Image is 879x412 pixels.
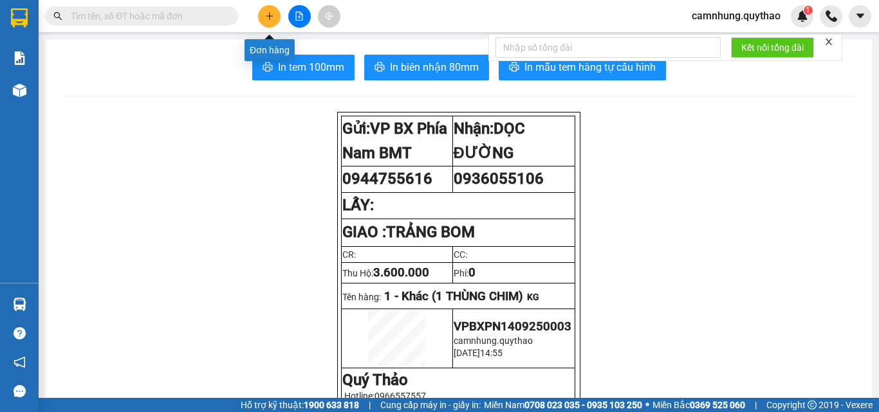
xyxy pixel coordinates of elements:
img: icon-new-feature [797,10,808,22]
img: solution-icon [13,51,26,65]
button: aim [318,5,340,28]
span: [DATE] [454,348,480,358]
span: 3.600.000 [373,265,429,280]
span: aim [324,12,333,21]
button: printerIn mẫu tem hàng tự cấu hình [499,55,666,80]
span: Hotline: [344,391,426,401]
span: Miền Nam [484,398,642,412]
button: printerIn tem 100mm [252,55,355,80]
span: camnhung.quythao [681,8,791,24]
strong: 1900 633 818 [304,400,359,410]
span: 0 [468,265,476,280]
img: phone-icon [826,10,837,22]
span: printer [263,62,273,74]
strong: GIAO : [342,223,475,241]
strong: 0708 023 035 - 0935 103 250 [524,400,642,410]
span: In mẫu tem hàng tự cấu hình [524,59,656,75]
span: Kết nối tổng đài [741,40,804,55]
span: search [53,12,62,21]
strong: Quý Thảo [342,371,408,389]
span: Miền Bắc [652,398,745,412]
p: Tên hàng: [342,289,574,303]
sup: 1 [804,6,813,15]
span: caret-down [855,10,866,22]
span: 1 [806,6,810,15]
td: CC: [452,246,575,262]
button: printerIn biên nhận 80mm [364,55,489,80]
strong: 0369 525 060 [690,400,745,410]
span: camnhung.quythao [454,336,533,346]
button: caret-down [849,5,871,28]
span: ⚪️ [645,402,649,408]
span: | [369,398,371,412]
button: plus [258,5,281,28]
span: VPBXPN1409250003 [454,319,571,334]
strong: Gửi: [342,120,447,162]
span: close [824,37,833,46]
span: plus [265,12,274,21]
span: 0936055106 [454,170,544,188]
img: logo-vxr [11,8,28,28]
span: message [14,385,26,397]
span: question-circle [14,327,26,339]
span: In tem 100mm [278,59,344,75]
input: Tìm tên, số ĐT hoặc mã đơn [71,9,223,23]
span: printer [509,62,519,74]
strong: LẤY: [342,196,374,214]
span: 0966557557 [375,391,426,401]
span: file-add [295,12,304,21]
span: Hỗ trợ kỹ thuật: [241,398,359,412]
span: VP BX Phía Nam BMT [342,120,447,162]
span: Cung cấp máy in - giấy in: [380,398,481,412]
span: notification [14,356,26,368]
span: In biên nhận 80mm [390,59,479,75]
span: | [755,398,757,412]
button: file-add [288,5,311,28]
img: warehouse-icon [13,298,26,311]
span: 0944755616 [342,170,432,188]
input: Nhập số tổng đài [495,37,721,58]
img: warehouse-icon [13,84,26,97]
span: KG [527,292,539,302]
span: copyright [808,400,817,409]
span: printer [375,62,385,74]
button: Kết nối tổng đài [731,37,814,58]
strong: Nhận: [454,120,525,162]
td: Thu Hộ: [342,262,453,283]
span: DỌC ĐƯỜNG [454,120,525,162]
td: CR: [342,246,453,262]
span: TRẢNG BOM [386,223,475,241]
span: 14:55 [480,348,503,358]
span: 1 - Khác (1 THÙNG CHIM) [384,289,523,303]
td: Phí: [452,262,575,283]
